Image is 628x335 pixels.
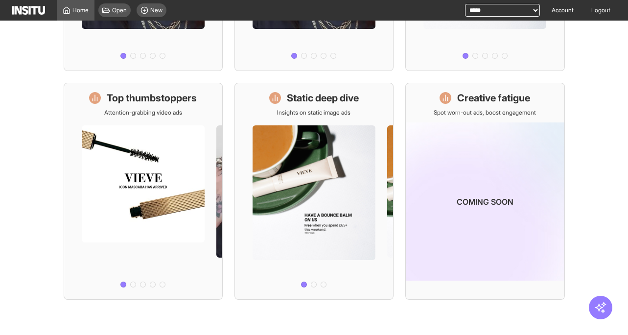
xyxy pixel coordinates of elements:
[150,6,163,14] span: New
[107,91,197,105] h1: Top thumbstoppers
[287,91,359,105] h1: Static deep dive
[104,109,182,117] p: Attention-grabbing video ads
[277,109,350,117] p: Insights on static image ads
[64,83,223,300] a: Top thumbstoppersAttention-grabbing video ads
[234,83,394,300] a: Static deep diveInsights on static image ads
[72,6,89,14] span: Home
[12,6,45,15] img: Logo
[112,6,127,14] span: Open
